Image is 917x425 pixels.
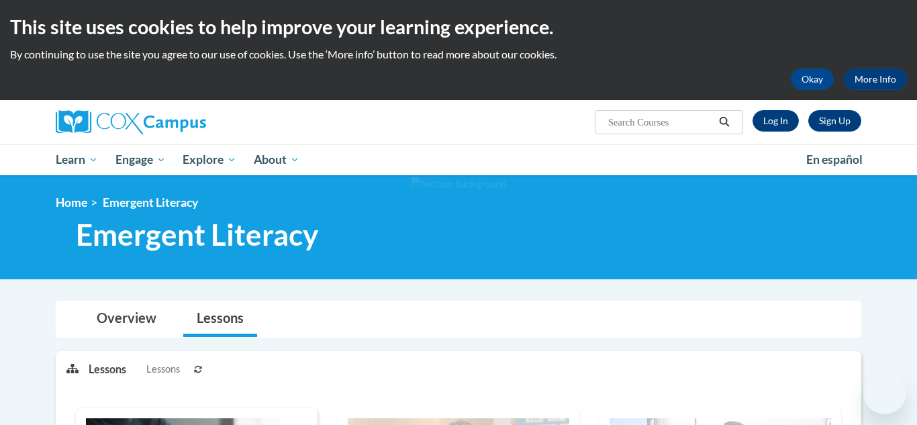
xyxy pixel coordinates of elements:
[254,152,299,168] span: About
[714,114,734,130] button: Search
[798,146,871,174] a: En español
[47,144,107,175] a: Learn
[56,110,311,134] a: Cox Campus
[808,110,861,132] a: Register
[103,195,198,209] span: Emergent Literacy
[146,362,180,377] span: Lessons
[753,110,799,132] a: Log In
[183,301,257,337] a: Lessons
[10,13,907,40] h2: This site uses cookies to help improve your learning experience.
[56,110,206,134] img: Cox Campus
[607,114,714,130] input: Search Courses
[183,152,236,168] span: Explore
[36,144,881,175] div: Main menu
[10,47,907,62] p: By continuing to use the site you agree to our use of cookies. Use the ‘More info’ button to read...
[76,217,318,252] span: Emergent Literacy
[89,362,126,377] p: Lessons
[83,301,170,337] a: Overview
[863,371,906,414] iframe: Button to launch messaging window
[56,195,87,209] a: Home
[791,68,834,90] button: Okay
[411,177,506,191] img: Section background
[806,152,863,167] span: En español
[245,144,308,175] a: About
[115,152,166,168] span: Engage
[174,144,245,175] a: Explore
[107,144,175,175] a: Engage
[844,68,907,90] a: More Info
[56,152,98,168] span: Learn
